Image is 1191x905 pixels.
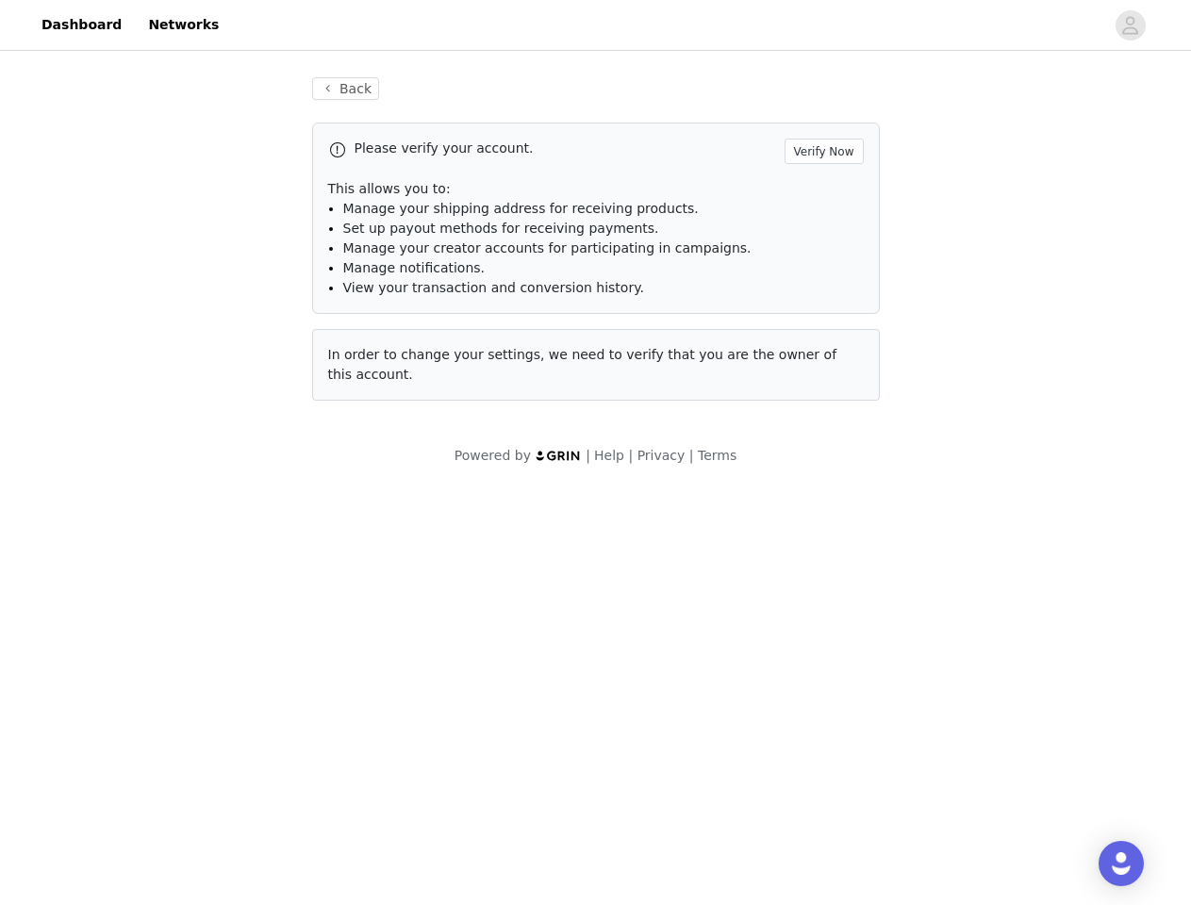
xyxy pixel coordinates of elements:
[1099,841,1144,886] div: Open Intercom Messenger
[312,77,380,100] button: Back
[343,280,644,295] span: View your transaction and conversion history.
[328,179,864,199] p: This allows you to:
[455,448,531,463] span: Powered by
[328,347,837,382] span: In order to change your settings, we need to verify that you are the owner of this account.
[637,448,686,463] a: Privacy
[594,448,624,463] a: Help
[698,448,736,463] a: Terms
[343,221,659,236] span: Set up payout methods for receiving payments.
[535,450,582,462] img: logo
[30,4,133,46] a: Dashboard
[1121,10,1139,41] div: avatar
[689,448,694,463] span: |
[586,448,590,463] span: |
[343,201,699,216] span: Manage your shipping address for receiving products.
[137,4,230,46] a: Networks
[628,448,633,463] span: |
[343,260,486,275] span: Manage notifications.
[343,240,752,255] span: Manage your creator accounts for participating in campaigns.
[785,139,864,164] button: Verify Now
[355,139,777,158] p: Please verify your account.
